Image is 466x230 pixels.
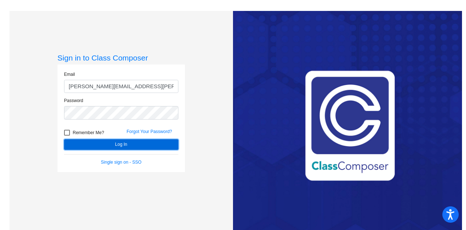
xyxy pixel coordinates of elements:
[101,160,141,165] a: Single sign on - SSO
[64,139,178,150] button: Log In
[58,53,185,62] h3: Sign in to Class Composer
[73,128,104,137] span: Remember Me?
[127,129,172,134] a: Forgot Your Password?
[64,97,83,104] label: Password
[64,71,75,78] label: Email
